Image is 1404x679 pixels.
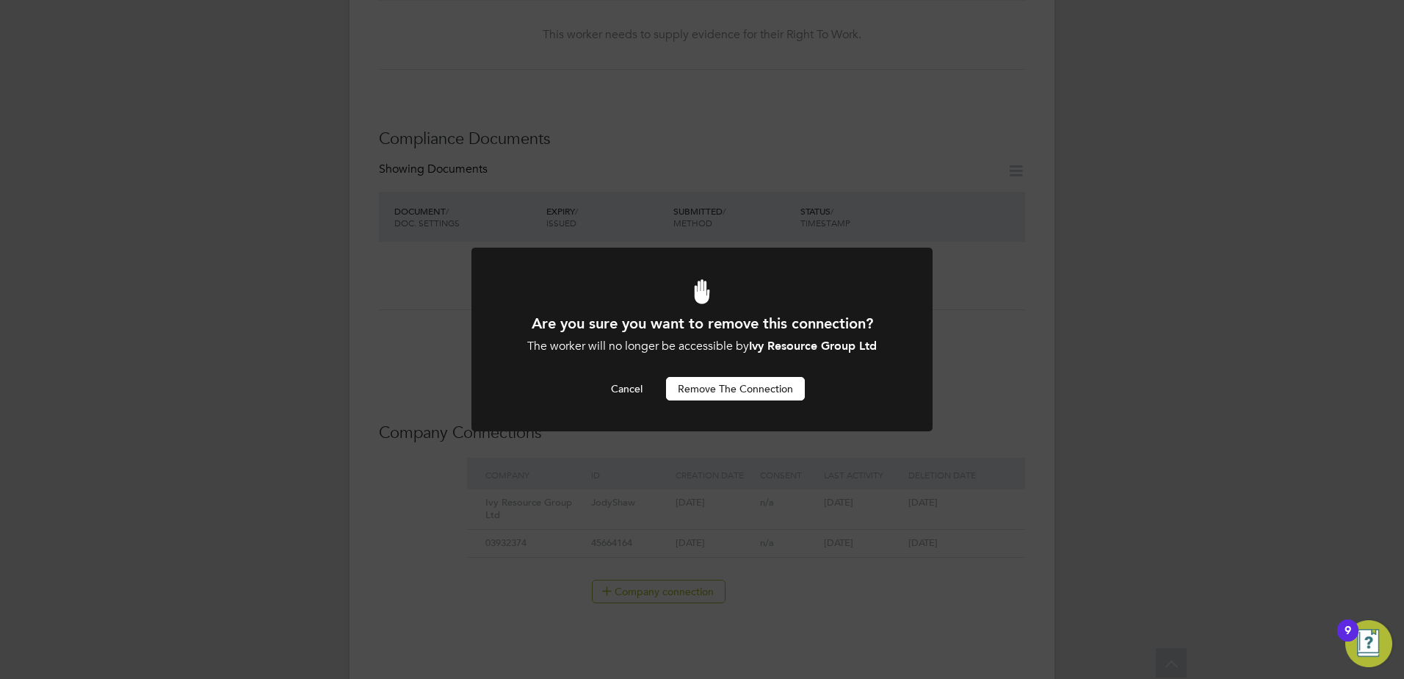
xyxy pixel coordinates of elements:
[511,314,893,333] h1: Are you sure you want to remove this connection?
[1345,620,1392,667] button: Open Resource Center, 9 new notifications
[1345,630,1351,650] div: 9
[511,339,893,354] div: The worker will no longer be accessible by
[666,377,805,400] button: Remove the Connection
[599,377,654,400] button: Cancel
[749,339,877,353] b: Ivy Resource Group Ltd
